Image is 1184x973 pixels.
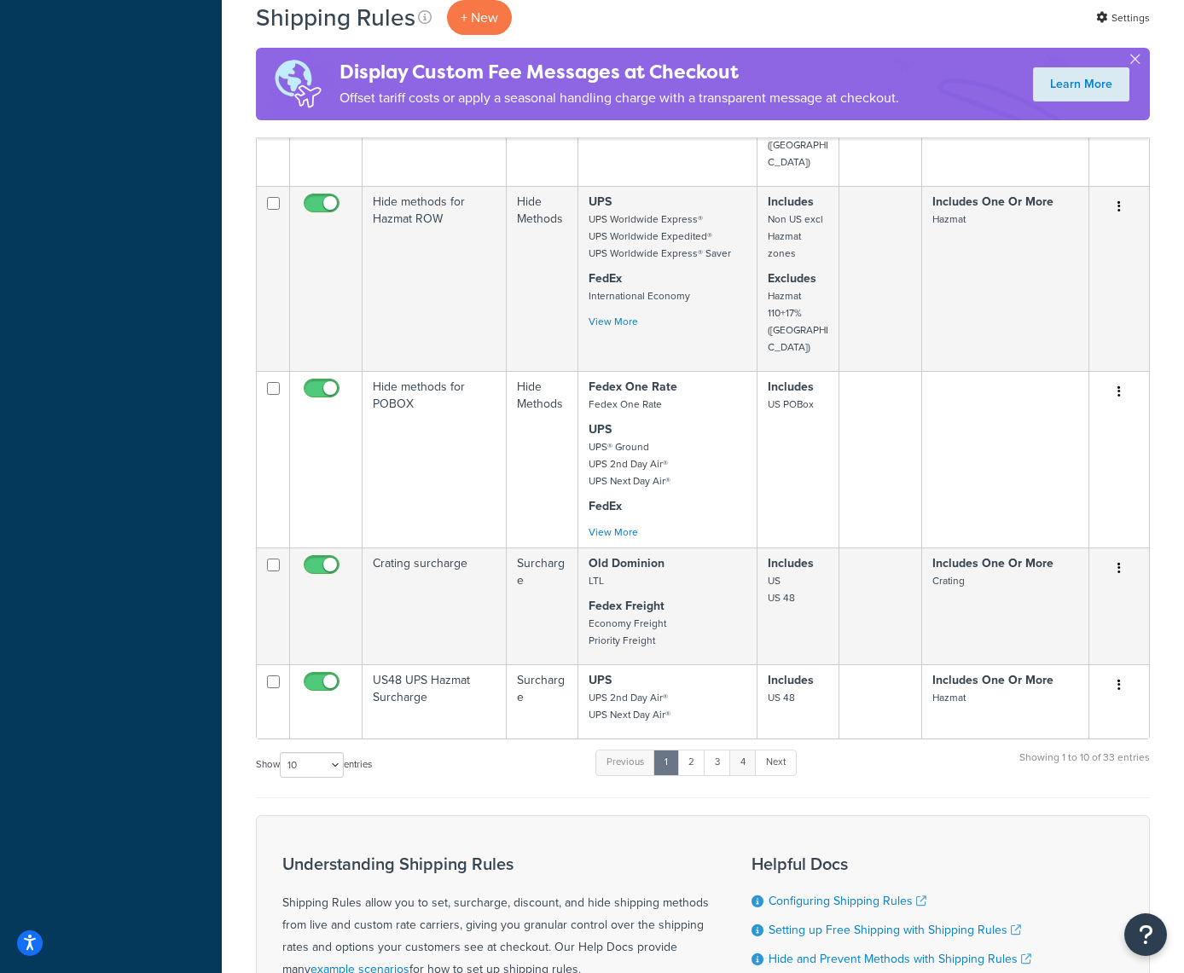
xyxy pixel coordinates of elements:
[589,554,665,572] strong: Old Dominion
[363,371,507,547] td: Hide methods for POBOX
[768,378,814,396] strong: Includes
[589,314,638,329] a: View More
[340,58,899,86] h4: Display Custom Fee Messages at Checkout
[589,573,604,588] small: LTL
[704,750,731,775] a: 3
[769,950,1031,968] a: Hide and Prevent Methods with Shipping Rules
[755,750,797,775] a: Next
[1019,748,1150,785] div: Showing 1 to 10 of 33 entries
[507,664,578,738] td: Surcharge
[589,690,670,722] small: UPS 2nd Day Air® UPS Next Day Air®
[1033,67,1129,101] a: Learn More
[589,524,638,540] a: View More
[589,597,665,615] strong: Fedex Freight
[768,690,795,705] small: US 48
[768,573,795,605] small: US US 48
[768,269,816,287] strong: Excludes
[280,752,344,778] select: Showentries
[768,288,828,355] small: Hazmat 110+17%([GEOGRAPHIC_DATA])
[932,573,965,588] small: Crating
[768,554,814,572] strong: Includes
[256,1,415,34] h1: Shipping Rules
[256,48,340,120] img: duties-banner-06bc72dcb5fe05cb3f9472aba00be2ae8eb53ab6f0d8bb03d382ba314ac3c341.png
[363,547,507,664] td: Crating surcharge
[589,671,612,689] strong: UPS
[768,397,814,412] small: US POBox
[589,497,622,515] strong: FedEx
[340,86,899,110] p: Offset tariff costs or apply a seasonal handling charge with a transparent message at checkout.
[1096,6,1150,30] a: Settings
[752,854,1031,873] h3: Helpful Docs
[507,547,578,664] td: Surcharge
[729,750,757,775] a: 4
[589,397,662,412] small: Fedex One Rate
[768,193,814,211] strong: Includes
[768,671,814,689] strong: Includes
[589,616,666,648] small: Economy Freight Priority Freight
[363,664,507,738] td: US48 UPS Hazmat Surcharge
[769,892,926,910] a: Configuring Shipping Rules
[932,690,966,705] small: Hazmat
[589,193,612,211] strong: UPS
[256,752,372,778] label: Show entries
[507,186,578,371] td: Hide Methods
[282,854,709,873] h3: Understanding Shipping Rules
[1124,913,1167,956] button: Open Resource Center
[589,269,622,287] strong: FedEx
[589,439,670,489] small: UPS® Ground UPS 2nd Day Air® UPS Next Day Air®
[932,671,1053,689] strong: Includes One Or More
[363,186,507,371] td: Hide methods for Hazmat ROW
[677,750,705,775] a: 2
[932,193,1053,211] strong: Includes One Or More
[768,211,823,261] small: Non US excl Hazmat zones
[932,211,966,227] small: Hazmat
[589,211,731,261] small: UPS Worldwide Express® UPS Worldwide Expedited® UPS Worldwide Express® Saver
[932,554,1053,572] strong: Includes One Or More
[769,921,1021,939] a: Setting up Free Shipping with Shipping Rules
[589,378,677,396] strong: Fedex One Rate
[653,750,679,775] a: 1
[589,420,612,438] strong: UPS
[589,288,690,304] small: International Economy
[507,371,578,547] td: Hide Methods
[595,750,655,775] a: Previous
